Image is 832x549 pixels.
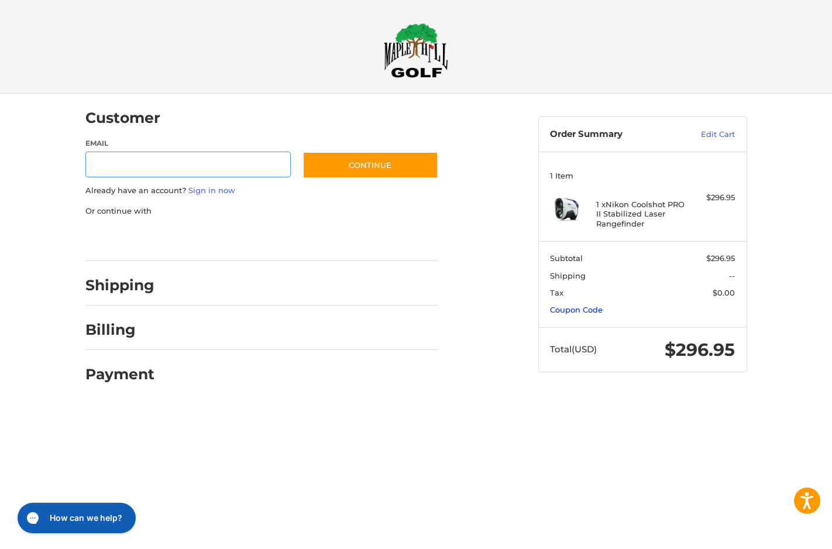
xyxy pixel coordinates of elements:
h4: 1 x Nikon Coolshot PRO II Stabilized Laser Rangefinder [596,200,686,228]
div: $296.95 [689,192,735,204]
p: Already have an account? [85,185,438,197]
p: Or continue with [85,205,438,217]
a: Edit Cart [676,129,735,140]
h3: Order Summary [550,129,676,140]
iframe: Google Customer Reviews [735,517,832,549]
span: -- [729,271,735,280]
iframe: Gorgias live chat messenger [12,499,139,537]
a: Sign in now [188,186,235,195]
label: Email [85,138,291,149]
img: Maple Hill Golf [384,23,448,78]
iframe: PayPal-paypal [81,228,169,249]
a: Coupon Code [550,305,603,314]
iframe: PayPal-paylater [181,228,269,249]
button: Continue [302,152,438,179]
span: $0.00 [713,288,735,297]
span: Total (USD) [550,344,597,355]
span: Subtotal [550,253,583,263]
h2: Payment [85,365,154,383]
h2: Shipping [85,276,154,294]
iframe: PayPal-venmo [280,228,367,249]
span: Shipping [550,271,586,280]
h3: 1 Item [550,171,735,180]
h2: Billing [85,321,154,339]
span: $296.95 [665,339,735,361]
span: Tax [550,288,563,297]
span: $296.95 [706,253,735,263]
h2: Customer [85,109,160,127]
